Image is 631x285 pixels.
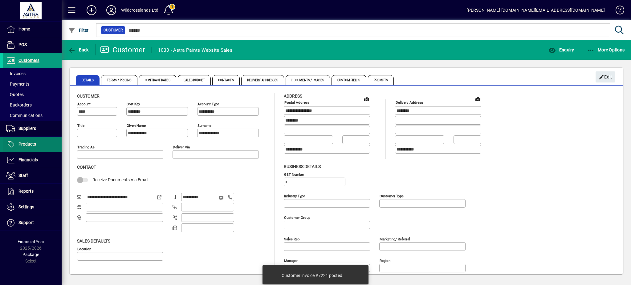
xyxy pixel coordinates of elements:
span: Customer [104,27,123,33]
mat-label: Region [380,258,390,263]
mat-label: Customer type [380,194,404,198]
mat-label: Title [77,123,84,128]
span: POS [18,42,27,47]
span: Reports [18,189,34,194]
div: Customer [100,45,145,55]
button: Send SMS [214,191,229,205]
a: Reports [3,184,62,199]
span: Invoices [6,71,26,76]
span: Address [284,94,302,98]
span: Backorders [6,102,32,107]
a: View on map [473,94,483,104]
mat-label: Customer group [284,215,310,219]
a: Suppliers [3,121,62,136]
button: Add [82,5,101,16]
a: POS [3,37,62,53]
mat-label: Trading as [77,145,95,149]
span: Financial Year [18,239,44,244]
div: Wildcrosslands Ltd [121,5,158,15]
mat-label: Location [77,247,91,251]
span: Contacts [212,75,240,85]
div: Customer invoice #7221 posted. [282,272,344,279]
app-page-header-button: Back [62,44,96,55]
a: Quotes [3,89,62,100]
span: Documents / Images [286,75,330,85]
span: Enquiry [548,47,574,52]
mat-label: Surname [197,123,211,128]
a: Invoices [3,68,62,79]
span: Home [18,26,30,31]
button: Edit [596,71,615,82]
span: Settings [18,204,34,209]
span: Package [22,252,39,257]
mat-label: Deliver via [173,145,190,149]
span: Contract Rates [139,75,176,85]
span: Staff [18,173,28,178]
button: More Options [586,44,626,55]
span: Customer [77,94,100,98]
a: Staff [3,168,62,183]
div: [PERSON_NAME] [DOMAIN_NAME][EMAIL_ADDRESS][DOMAIN_NAME] [466,5,605,15]
button: Profile [101,5,121,16]
span: Contact [77,165,96,170]
span: Sales defaults [77,239,110,243]
a: Financials [3,152,62,168]
span: More Options [587,47,625,52]
span: Customers [18,58,39,63]
span: Products [18,142,36,147]
a: Knowledge Base [611,1,623,21]
span: Receive Documents Via Email [92,177,148,182]
span: Filter [68,28,89,33]
mat-label: Marketing/ Referral [380,237,410,241]
span: Communications [6,113,43,118]
span: Custom Fields [332,75,366,85]
a: Settings [3,199,62,215]
mat-label: Account Type [197,102,219,106]
div: 1030 - Astra Paints Website Sales [158,45,232,55]
span: Details [76,75,100,85]
span: Prompts [368,75,394,85]
a: Home [3,22,62,37]
a: Communications [3,110,62,121]
span: Support [18,220,34,225]
mat-label: GST Number [284,172,304,176]
a: View on map [362,94,372,104]
mat-label: Given name [127,123,146,128]
span: Sales Budget [178,75,211,85]
button: Back [67,44,90,55]
span: Delivery Addresses [241,75,284,85]
mat-label: Sales rep [284,237,299,241]
span: Terms / Pricing [101,75,138,85]
span: Suppliers [18,126,36,131]
span: Business details [284,164,321,169]
span: Financials [18,157,38,162]
a: Payments [3,79,62,89]
span: Quotes [6,92,24,97]
mat-label: Manager [284,258,298,263]
span: Payments [6,82,29,86]
mat-label: Industry type [284,194,305,198]
a: Backorders [3,100,62,110]
a: Products [3,137,62,152]
mat-label: Sort key [127,102,140,106]
mat-label: Account [77,102,91,106]
button: Enquiry [547,44,576,55]
a: Support [3,215,62,231]
button: Filter [67,25,90,36]
span: Edit [599,72,612,82]
span: Back [68,47,89,52]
